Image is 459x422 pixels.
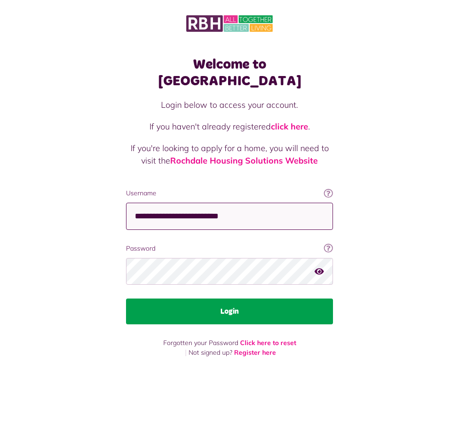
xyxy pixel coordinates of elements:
p: If you're looking to apply for a home, you will need to visit the [126,142,333,167]
img: MyRBH [186,14,273,33]
p: If you haven't already registered . [126,120,333,133]
a: click here [271,121,308,132]
a: Register here [234,348,276,357]
p: Login below to access your account. [126,99,333,111]
span: Forgotten your Password [163,339,238,347]
a: Rochdale Housing Solutions Website [170,155,318,166]
button: Login [126,299,333,324]
label: Password [126,244,333,253]
a: Click here to reset [240,339,296,347]
label: Username [126,188,333,198]
span: Not signed up? [189,348,232,357]
h1: Welcome to [GEOGRAPHIC_DATA] [126,56,333,89]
